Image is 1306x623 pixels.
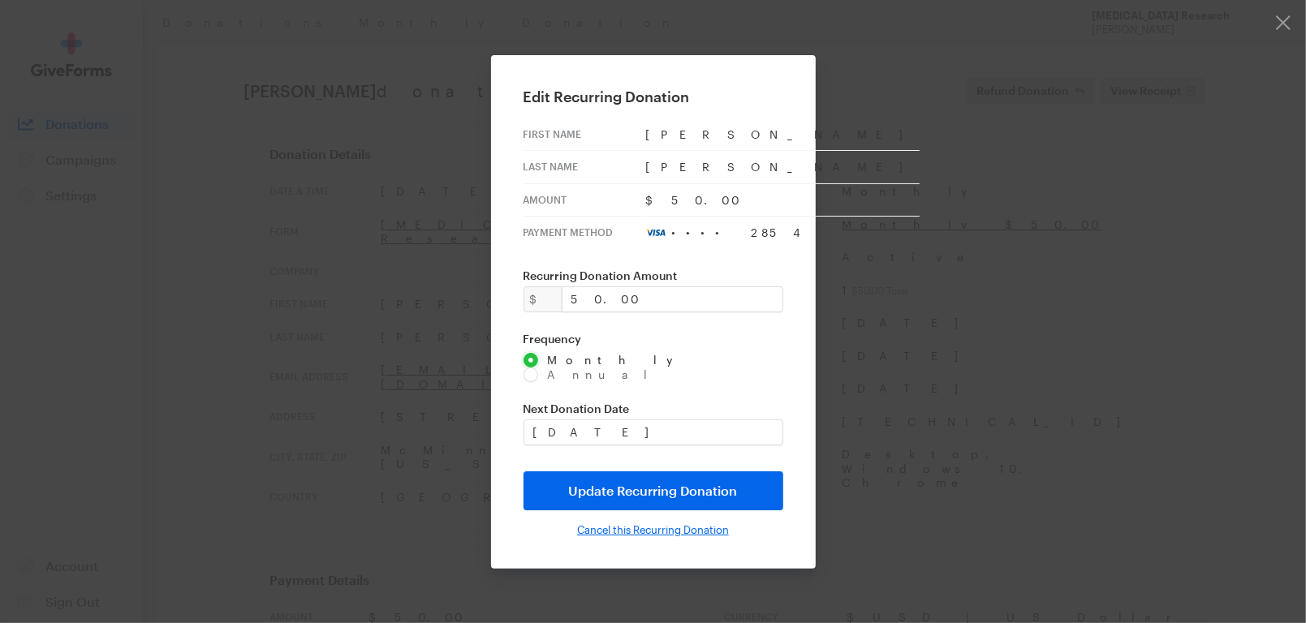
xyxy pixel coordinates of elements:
td: [PERSON_NAME] [646,151,920,184]
th: Last Name [524,151,646,184]
label: Next Donation Date [524,402,783,416]
td: •••• 2854 [646,217,920,249]
input: Cancel this Recurring Donation [577,523,729,536]
img: BrightFocus Foundation | Alzheimer's Disease Research [511,27,795,73]
td: Thank You! [410,130,897,183]
label: Frequency [524,332,783,346]
label: Recurring Donation Amount [524,269,783,283]
td: [PERSON_NAME] [646,118,920,151]
h2: Edit Recurring Donation [524,88,783,105]
th: Payment Method [524,217,646,249]
th: Amount [524,183,646,217]
input: Update Recurring Donation [524,471,783,510]
div: $ [524,286,562,312]
th: First Name [524,118,646,151]
td: $50.00 [646,183,920,217]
